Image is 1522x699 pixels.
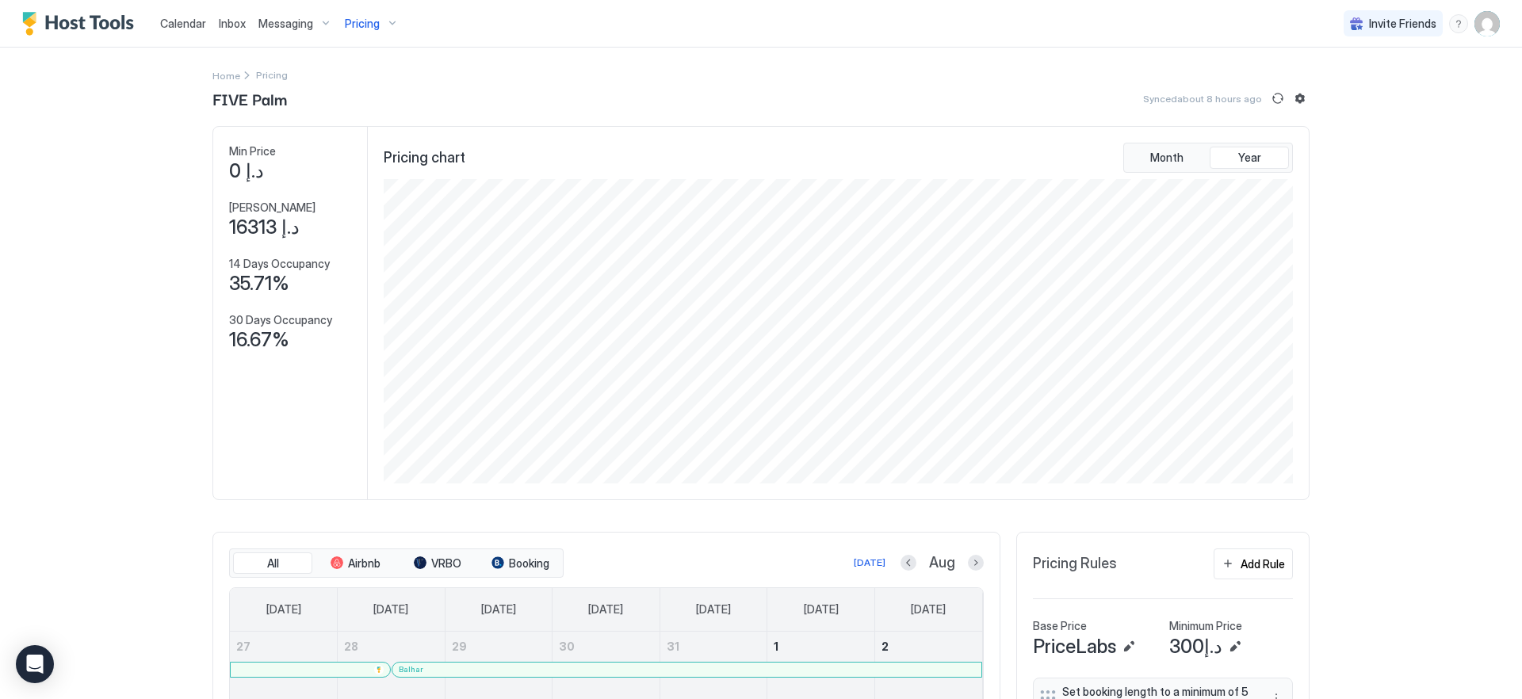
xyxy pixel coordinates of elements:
[465,588,532,631] a: Tuesday
[509,556,549,571] span: Booking
[229,257,330,271] span: 14 Days Occupancy
[431,556,461,571] span: VRBO
[212,70,240,82] span: Home
[559,640,575,653] span: 30
[266,602,301,617] span: [DATE]
[16,645,54,683] div: Open Intercom Messenger
[212,67,240,83] a: Home
[233,552,312,575] button: All
[895,588,962,631] a: Saturday
[911,602,946,617] span: [DATE]
[160,15,206,32] a: Calendar
[660,632,767,661] a: July 31, 2025
[236,640,250,653] span: 27
[344,640,358,653] span: 28
[22,12,141,36] a: Host Tools Logo
[452,640,467,653] span: 29
[267,556,279,571] span: All
[219,15,246,32] a: Inbox
[212,67,240,83] div: Breadcrumb
[219,17,246,30] span: Inbox
[680,588,747,631] a: Thursday
[854,556,885,570] div: [DATE]
[338,632,445,661] a: July 28, 2025
[774,640,778,653] span: 1
[348,556,380,571] span: Airbnb
[1143,93,1262,105] span: Synced about 8 hours ago
[667,640,679,653] span: 31
[788,588,855,631] a: Friday
[968,555,984,571] button: Next month
[230,632,337,661] a: July 27, 2025
[256,69,288,81] span: Breadcrumb
[804,602,839,617] span: [DATE]
[446,632,553,661] a: July 29, 2025
[1449,14,1468,33] div: menu
[1291,89,1310,108] button: Listing settings
[398,552,477,575] button: VRBO
[399,664,423,674] span: Balhar
[553,632,660,661] a: July 30, 2025
[881,640,889,653] span: 2
[480,552,560,575] button: Booking
[212,86,287,110] span: FIVE Palm
[160,17,206,30] span: Calendar
[1268,89,1287,108] button: Sync prices
[1033,619,1087,633] span: Base Price
[1150,151,1184,165] span: Month
[1119,637,1138,656] button: Edit
[345,17,380,31] span: Pricing
[696,602,731,617] span: [DATE]
[258,17,313,31] span: Messaging
[399,664,975,674] div: Balhar
[1241,556,1285,572] div: Add Rule
[901,555,916,571] button: Previous month
[929,554,955,572] span: Aug
[229,328,289,352] span: 16.67%
[767,632,874,661] a: August 1, 2025
[358,588,424,631] a: Monday
[1033,555,1117,573] span: Pricing Rules
[1169,635,1222,659] span: د.إ300
[229,201,315,215] span: [PERSON_NAME]
[1210,147,1289,169] button: Year
[250,588,317,631] a: Sunday
[229,216,300,239] span: د.إ 16313
[229,272,289,296] span: 35.71%
[1214,548,1293,579] button: Add Rule
[851,553,888,572] button: [DATE]
[229,159,264,183] span: د.إ 0
[1474,11,1500,36] div: User profile
[315,552,395,575] button: Airbnb
[1127,147,1207,169] button: Month
[481,602,516,617] span: [DATE]
[1369,17,1436,31] span: Invite Friends
[572,588,639,631] a: Wednesday
[1226,637,1245,656] button: Edit
[229,548,564,579] div: tab-group
[588,602,623,617] span: [DATE]
[875,632,982,661] a: August 2, 2025
[1033,635,1116,659] span: PriceLabs
[229,313,332,327] span: 30 Days Occupancy
[373,602,408,617] span: [DATE]
[1238,151,1261,165] span: Year
[1123,143,1293,173] div: tab-group
[1169,619,1242,633] span: Minimum Price
[384,149,465,167] span: Pricing chart
[229,144,276,159] span: Min Price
